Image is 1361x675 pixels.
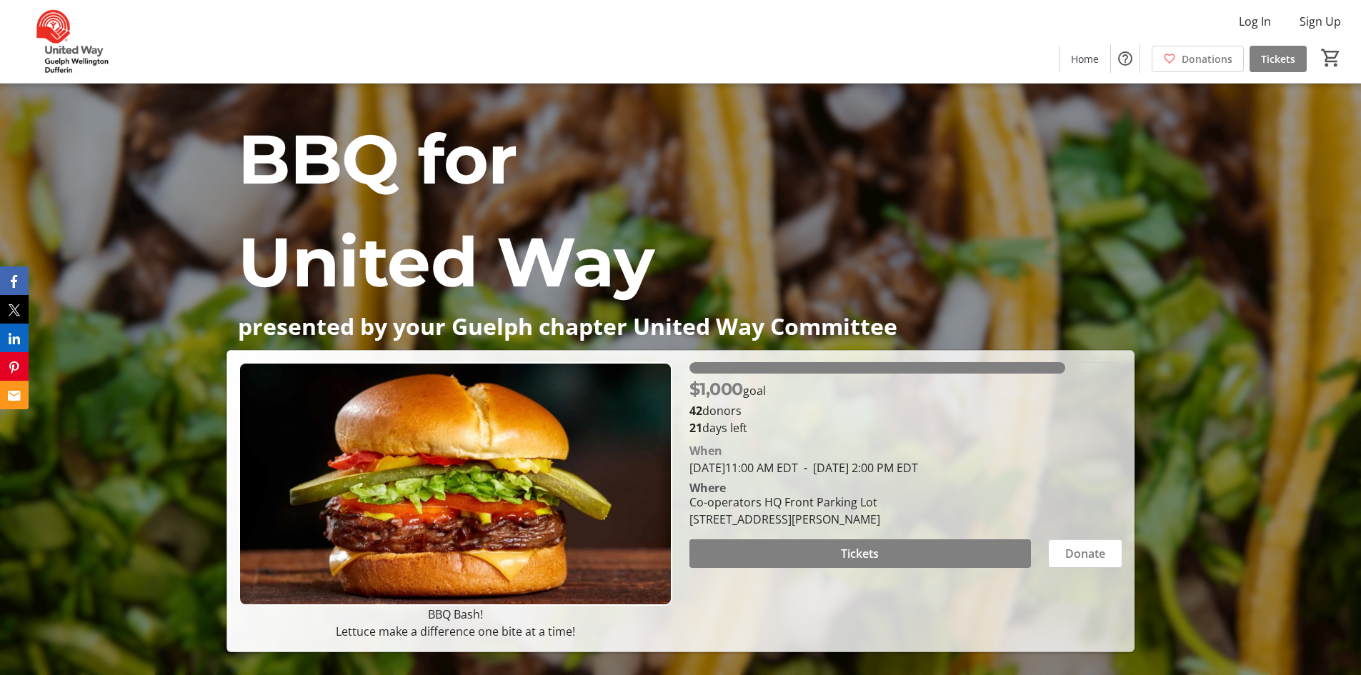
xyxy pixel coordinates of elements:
[239,362,672,606] img: Campaign CTA Media Photo
[689,362,1122,374] div: 86.85199999999999% of fundraising goal reached
[1250,46,1307,72] a: Tickets
[1300,13,1341,30] span: Sign Up
[239,606,672,623] p: BBQ Bash!
[689,420,702,436] span: 21
[689,539,1031,568] button: Tickets
[238,220,654,304] span: United Way
[1288,10,1352,33] button: Sign Up
[689,494,880,511] div: Co-operators HQ Front Parking Lot
[239,623,672,640] p: Lettuce make a difference one bite at a time!
[1111,44,1140,73] button: Help
[689,442,722,459] div: When
[1318,45,1344,71] button: Cart
[1048,539,1122,568] button: Donate
[9,6,136,77] img: United Way Guelph Wellington Dufferin's Logo
[1227,10,1282,33] button: Log In
[689,376,766,402] p: goal
[798,460,918,476] span: [DATE] 2:00 PM EDT
[1239,13,1271,30] span: Log In
[238,314,1122,339] p: presented by your Guelph chapter United Way Committee
[238,117,517,201] span: BBQ for
[1261,51,1295,66] span: Tickets
[1060,46,1110,72] a: Home
[798,460,813,476] span: -
[1152,46,1244,72] a: Donations
[689,482,726,494] div: Where
[689,379,743,399] span: $1,000
[1071,51,1099,66] span: Home
[689,403,702,419] b: 42
[841,545,879,562] span: Tickets
[689,511,880,528] div: [STREET_ADDRESS][PERSON_NAME]
[689,460,798,476] span: [DATE] 11:00 AM EDT
[689,419,1122,436] p: days left
[1182,51,1232,66] span: Donations
[1065,545,1105,562] span: Donate
[689,402,1122,419] p: donors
